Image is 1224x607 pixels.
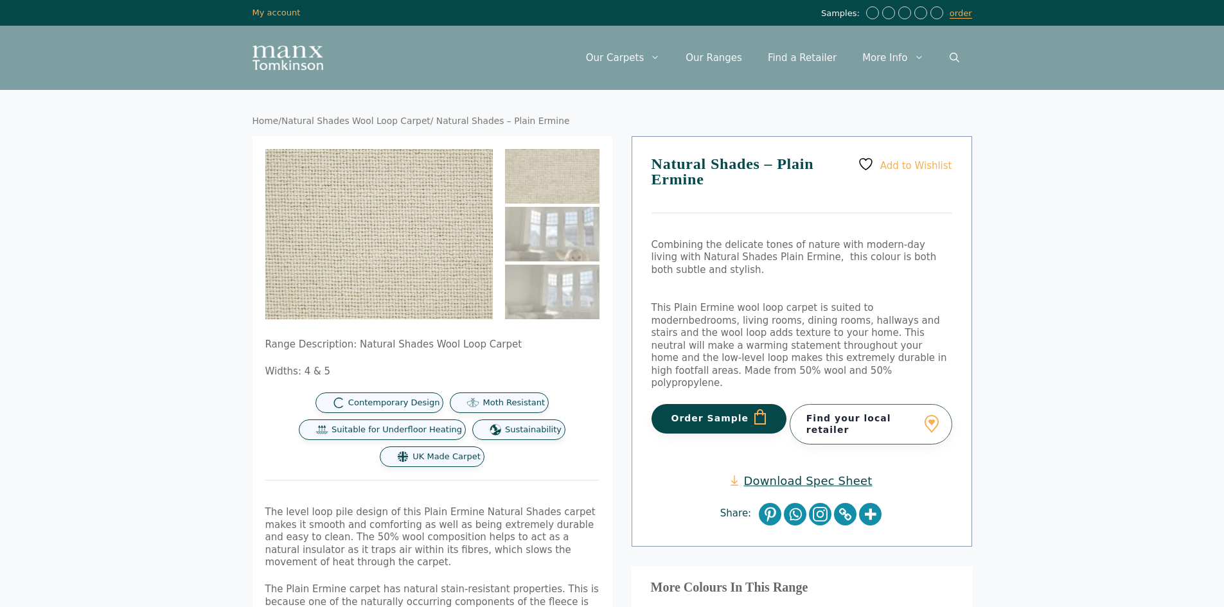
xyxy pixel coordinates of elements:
[573,39,673,77] a: Our Carpets
[652,156,952,213] h1: Natural Shades – Plain Ermine
[253,116,279,126] a: Home
[281,116,430,126] a: Natural Shades Wool Loop Carpet
[731,473,872,488] a: Download Spec Sheet
[858,156,952,172] a: Add to Wishlist
[652,239,937,276] span: Combining the delicate tones of nature with modern-day living with Natural Shades Plain Ermine, t...
[253,8,301,17] a: My account
[265,339,599,351] p: Range Description: Natural Shades Wool Loop Carpet
[849,39,936,77] a: More Info
[755,39,849,77] a: Find a Retailer
[720,507,758,520] span: Share:
[859,503,882,525] a: More
[253,46,323,70] img: Manx Tomkinson
[505,425,562,435] span: Sustainability
[809,503,831,525] a: Instagram
[265,506,596,568] span: The level loop pile design of this Plain Ermine Natural Shades carpet makes it smooth and comfort...
[348,398,440,409] span: Contemporary Design
[759,503,781,525] a: Pinterest
[253,116,972,127] nav: Breadcrumb
[573,39,972,77] nav: Primary
[332,425,462,435] span: Suitable for Underfloor Heating
[821,8,863,19] span: Samples:
[950,8,972,19] a: order
[651,585,953,590] h3: More Colours In This Range
[673,39,755,77] a: Our Ranges
[790,404,952,444] a: Find your local retailer
[505,265,599,319] img: Natural Shades - Plain Ermine - Image 3
[483,398,545,409] span: Moth Resistant
[265,365,599,378] p: Widths: 4 & 5
[652,315,947,389] span: bedrooms, living rooms, dining rooms, hallways and stairs and the wool loop adds texture to your ...
[652,302,874,326] span: This Plain Ermine wool loop carpet is suited to modern
[412,452,480,462] span: UK Made Carpet
[937,39,972,77] a: Open Search Bar
[652,404,787,434] button: Order Sample
[784,503,806,525] a: Whatsapp
[834,503,856,525] a: Copy Link
[880,159,952,171] span: Add to Wishlist
[505,149,599,204] img: Plain soft cream
[505,207,599,261] img: Natural Shades - Plain Ermine - Image 2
